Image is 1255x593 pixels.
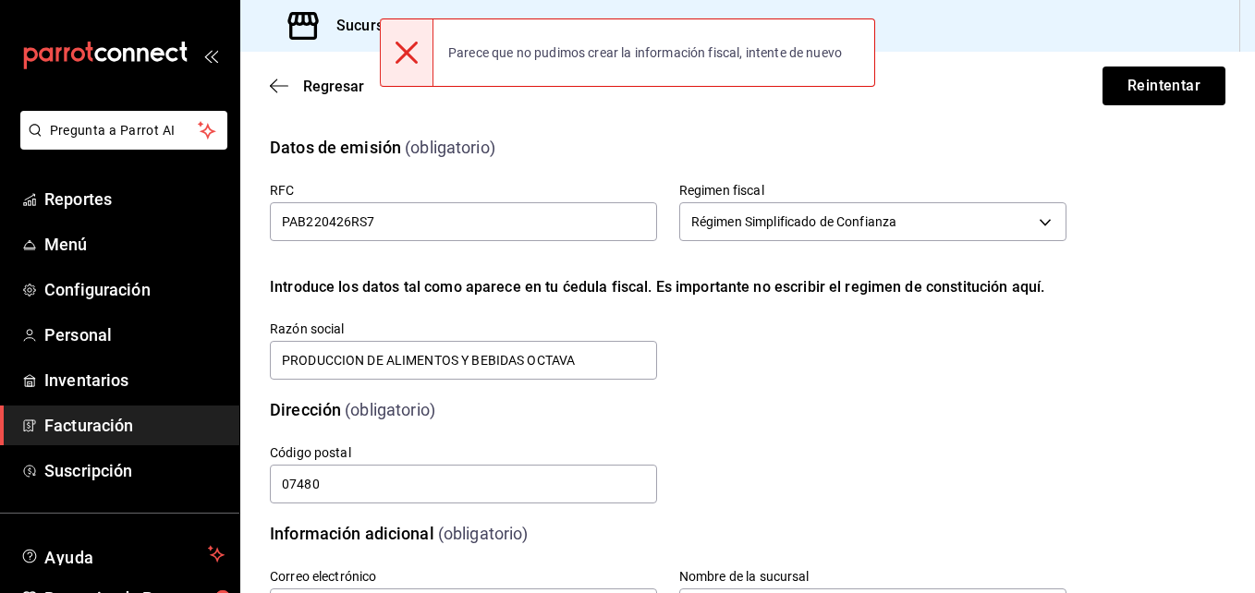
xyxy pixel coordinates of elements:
label: Código postal [270,446,657,459]
label: Regimen fiscal [679,184,1066,197]
div: (obligatorio) [345,397,435,422]
span: Suscripción [44,458,225,483]
button: Reintentar [1103,67,1225,105]
span: Régimen Simplificado de Confianza [691,212,896,231]
div: Introduce los datos tal como aparece en tu ćedula fiscal. Es importante no escribir el regimen de... [270,276,1066,298]
span: Personal [44,322,225,347]
div: Dirección [270,397,341,422]
span: Ayuda [44,543,201,565]
label: Correo electrónico [270,570,657,583]
div: (obligatorio) [438,521,529,546]
div: Parece que no pudimos crear la información fiscal, intente de nuevo [433,32,857,73]
div: Datos de emisión [270,135,401,160]
button: Regresar [270,78,364,95]
h3: Sucursal: La Octava (Cdmx) [322,15,524,37]
input: Obligatorio [270,465,657,503]
div: (obligatorio) [405,135,495,160]
span: Regresar [303,78,364,95]
a: Pregunta a Parrot AI [13,134,227,153]
div: Información adicional [270,521,434,546]
span: Inventarios [44,368,225,393]
span: Reportes [44,187,225,212]
label: RFC [270,184,657,197]
span: Configuración [44,277,225,302]
span: Pregunta a Parrot AI [50,121,199,140]
span: Menú [44,232,225,257]
button: open_drawer_menu [203,48,218,63]
span: Facturación [44,413,225,438]
label: Razón social [270,322,657,335]
label: Nombre de la sucursal [679,570,1066,583]
button: Pregunta a Parrot AI [20,111,227,150]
